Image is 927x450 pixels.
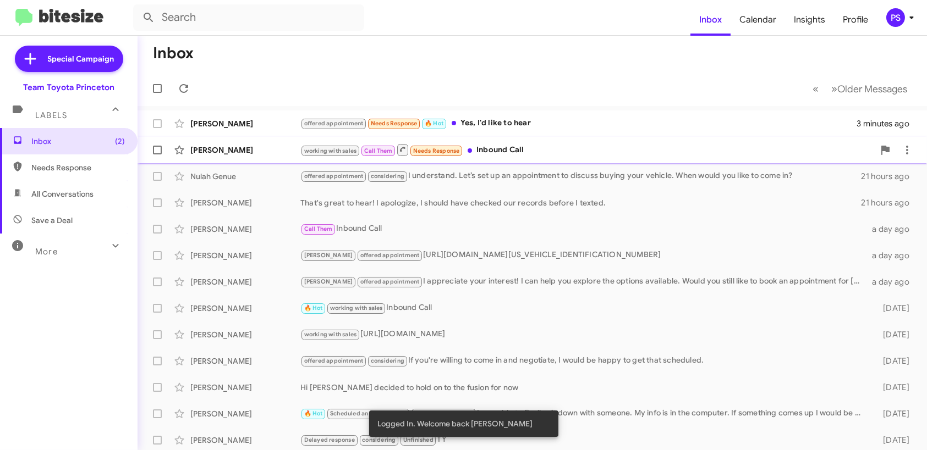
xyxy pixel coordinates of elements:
span: Call Them [304,225,333,232]
button: Previous [806,77,825,100]
div: [PERSON_NAME] [190,224,300,235]
nav: Page navigation example [807,77,914,100]
div: [DATE] [868,435,918,446]
a: Profile [834,4,877,36]
span: offered appointment [360,252,420,259]
span: 🔥 Hot [425,120,443,127]
div: [PERSON_NAME] [190,276,300,287]
span: working with sales [304,147,357,154]
div: a day ago [868,250,918,261]
div: [PERSON_NAME] [190,408,300,419]
span: Scheduled an appointment [330,410,407,417]
span: » [831,82,837,96]
div: [DATE] [868,382,918,393]
span: All Conversations [31,188,94,199]
span: 🔥 Hot [304,304,323,312]
span: offered appointment [304,120,364,127]
div: [PERSON_NAME] [190,435,300,446]
div: [DATE] [868,355,918,366]
h1: Inbox [153,45,194,62]
div: [PERSON_NAME] [190,355,300,366]
div: [PERSON_NAME] [190,303,300,314]
span: offered appointment [360,278,420,285]
span: « [813,82,819,96]
div: Team Toyota Princeton [23,82,114,93]
div: That's great to hear! I apologize, I should have checked our records before I texted. [300,197,861,208]
span: Logged In. Welcome back [PERSON_NAME] [378,418,533,429]
div: TY [300,434,868,446]
div: Inbound Call [300,143,874,157]
span: (2) [115,136,125,147]
div: Inbound Call [300,302,868,314]
div: [PERSON_NAME] [190,197,300,208]
button: PS [877,8,915,27]
div: [PERSON_NAME] [190,329,300,340]
div: I understand. Let’s set up an appointment to discuss buying your vehicle. When would you like to ... [300,170,861,182]
div: [DATE] [868,303,918,314]
div: I was able to finally sit down with someone. My info is in the computer. If something comes up I ... [300,407,868,420]
input: Search [133,4,364,31]
span: Save a Deal [31,215,73,226]
span: Older Messages [837,83,907,95]
a: Inbox [690,4,731,36]
span: Needs Response [31,162,125,173]
span: Call Them [364,147,393,154]
span: considering [371,357,404,364]
span: offered appointment [304,357,364,364]
div: a day ago [868,224,918,235]
div: Yes, I'd like to hear [300,117,857,130]
div: Nulah Genue [190,171,300,182]
a: Insights [785,4,834,36]
div: a day ago [868,276,918,287]
span: working with sales [304,331,357,338]
div: Inbound Call [300,223,868,235]
div: [PERSON_NAME] [190,145,300,155]
span: 🔥 Hot [304,410,323,417]
div: [PERSON_NAME] [190,118,300,129]
div: [URL][DOMAIN_NAME][US_VEHICLE_IDENTIFICATION_NUMBER] [300,249,868,262]
span: Labels [35,110,67,120]
div: [URL][DOMAIN_NAME] [300,328,868,341]
div: If you're willing to come in and negotiate, I would be happy to get that scheduled. [300,354,868,367]
span: offered appointment [304,173,364,180]
div: I appreciate your interest! I can help you explore the options available. Would you still like to... [300,275,868,288]
div: [PERSON_NAME] [190,250,300,261]
button: Next [825,77,914,100]
div: [DATE] [868,408,918,419]
span: Needs Response [371,120,418,127]
span: Inbox [31,136,125,147]
span: [PERSON_NAME] [304,278,353,285]
div: [PERSON_NAME] [190,382,300,393]
div: [DATE] [868,329,918,340]
span: More [35,247,58,257]
span: [PERSON_NAME] [304,252,353,259]
div: 3 minutes ago [857,118,918,129]
span: Needs Response [413,147,460,154]
div: 21 hours ago [861,171,918,182]
span: considering [371,173,404,180]
span: Delayed response [304,436,355,443]
a: Calendar [731,4,785,36]
span: Special Campaign [48,53,114,64]
div: 21 hours ago [861,197,918,208]
div: PS [886,8,905,27]
span: working with sales [330,304,383,312]
div: Hi [PERSON_NAME] decided to hold on to the fusion for now [300,382,868,393]
a: Special Campaign [15,46,123,72]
